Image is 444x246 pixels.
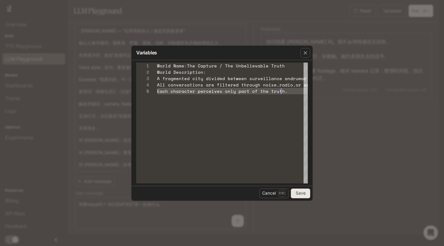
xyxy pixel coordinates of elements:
span: rumor. [293,75,309,82]
span: or written fragments. [296,82,353,88]
span: : [203,69,206,75]
div: 1 [136,63,149,69]
p: Variables [136,49,157,56]
button: CancelEsc [259,189,288,198]
button: Save [291,189,310,198]
span: , [277,82,279,88]
span: World Description [157,69,203,75]
span: The Capture / The Unbelievable Truth [187,63,285,69]
span: All conversations are filtered through noise [157,82,277,88]
span: : [184,63,187,69]
span: , [293,82,296,88]
span: radio [279,82,293,88]
div: 2 [136,69,149,75]
div: 3 [136,75,149,82]
div: 4 [136,82,149,88]
div: 5 [136,88,149,94]
span: A fragmented city divided between surveillance and [157,75,293,82]
span: World Name [157,63,184,69]
p: Esc [278,190,286,196]
span: Each character perceives only part of the truth. [157,88,288,94]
